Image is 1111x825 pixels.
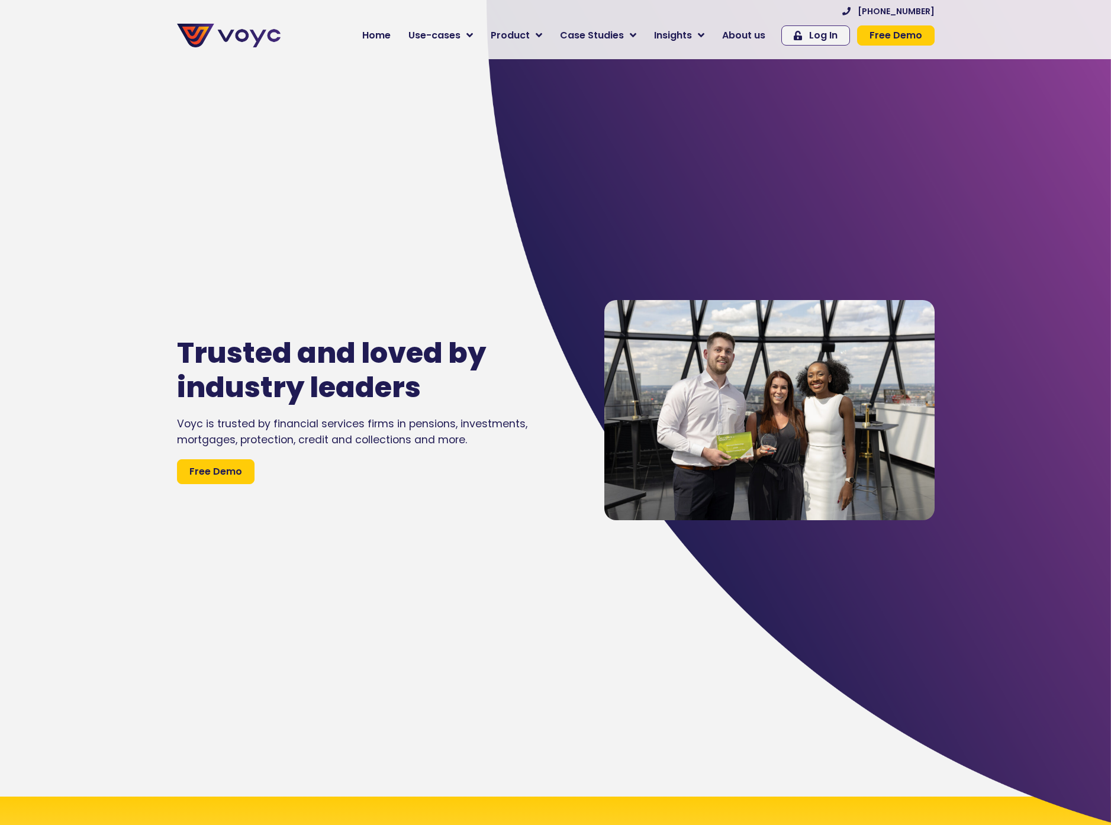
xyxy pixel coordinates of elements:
a: Insights [645,24,713,47]
span: Case Studies [560,28,624,43]
span: Use-cases [408,28,460,43]
span: Free Demo [189,465,242,479]
a: Use-cases [400,24,482,47]
a: Free Demo [177,459,255,484]
div: Voyc is trusted by financial services firms in pensions, investments, mortgages, protection, cred... [177,416,569,447]
span: Insights [654,28,692,43]
h1: Trusted and loved by industry leaders [177,336,533,404]
a: Product [482,24,551,47]
a: About us [713,24,774,47]
span: Home [362,28,391,43]
a: [PHONE_NUMBER] [842,7,935,15]
span: Product [491,28,530,43]
span: Log In [809,31,838,40]
span: [PHONE_NUMBER] [858,7,935,15]
span: About us [722,28,765,43]
img: voyc-full-logo [177,24,281,47]
a: Free Demo [857,25,935,46]
span: Free Demo [870,31,922,40]
a: Case Studies [551,24,645,47]
a: Home [353,24,400,47]
a: Log In [781,25,850,46]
